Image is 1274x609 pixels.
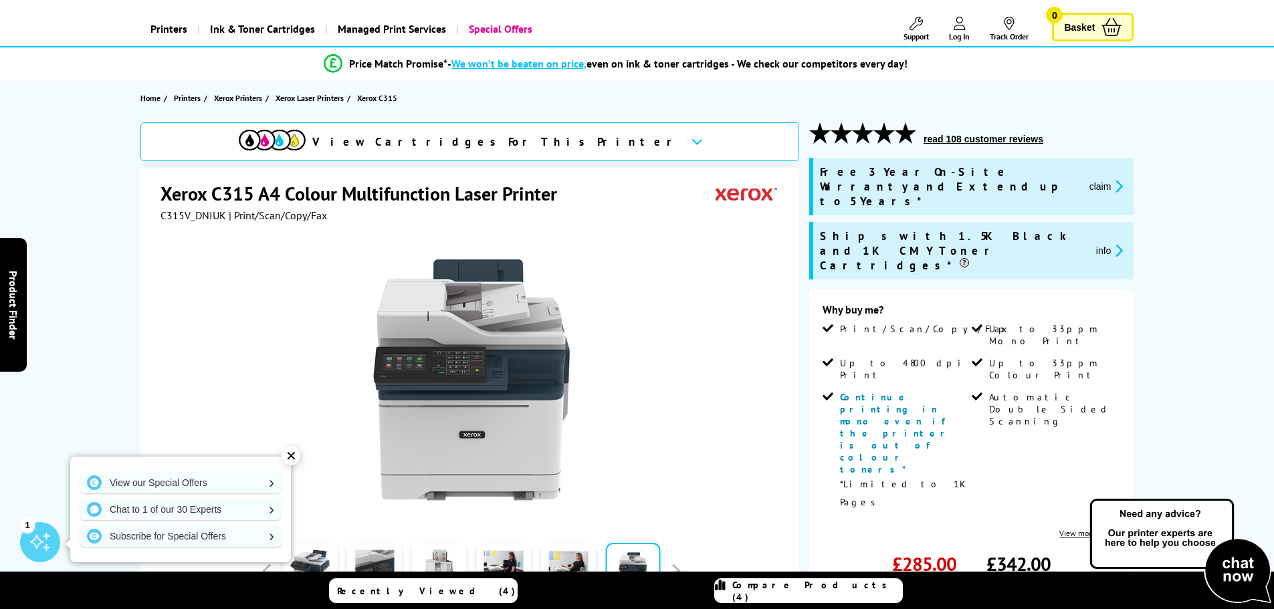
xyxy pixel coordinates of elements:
span: Up to 33ppm Mono Print [989,323,1118,347]
button: read 108 customer reviews [920,133,1047,145]
img: Xerox C315 [340,249,603,511]
span: Price Match Promise* [349,57,447,70]
a: Printers [174,91,204,105]
img: Xerox [716,181,777,206]
span: Xerox Laser Printers [276,91,344,105]
img: Open Live Chat window [1087,497,1274,606]
a: Compare Products (4) [714,578,903,603]
a: Home [140,91,164,105]
span: Compare Products (4) [732,579,902,603]
a: Subscribe for Special Offers [80,525,281,547]
span: Log In [949,31,970,41]
span: Basket [1064,18,1095,36]
a: Recently Viewed (4) [329,578,518,603]
a: Basket 0 [1052,13,1134,41]
span: Printers [174,91,201,105]
a: Support [904,17,929,41]
span: C315V_DNIUK [161,209,226,222]
div: 1 [20,517,35,532]
span: Ink & Toner Cartridges [210,12,315,46]
span: We won’t be beaten on price, [451,57,587,70]
a: View our Special Offers [80,472,281,493]
a: Special Offers [456,12,542,46]
span: Continue printing in mono even if the printer is out of colour toners* [840,391,952,475]
span: | Print/Scan/Copy/Fax [229,209,327,222]
span: Support [904,31,929,41]
span: Print/Scan/Copy/Fax [840,323,1012,335]
span: Up to 33ppm Colour Print [989,357,1118,381]
div: - even on ink & toner cartridges - We check our competitors every day! [447,57,908,70]
a: Track Order [990,17,1029,41]
a: Chat to 1 of our 30 Experts [80,499,281,520]
a: Printers [140,12,197,46]
span: Home [140,91,161,105]
span: Ships with 1.5K Black and 1K CMY Toner Cartridges* [820,229,1085,273]
span: Up to 4800 dpi Print [840,357,968,381]
span: Automatic Double Sided Scanning [989,391,1118,427]
li: modal_Promise [109,52,1124,76]
a: Log In [949,17,970,41]
a: Xerox Laser Printers [276,91,347,105]
button: promo-description [1085,178,1128,194]
span: £285.00 [892,552,956,576]
span: Product Finder [7,270,20,339]
span: 0 [1046,7,1063,23]
img: cmyk-icon.svg [239,130,306,150]
button: promo-description [1092,243,1128,258]
span: £342.00 [986,552,1051,576]
div: ✕ [282,447,300,465]
p: *Limited to 1K Pages [840,475,968,511]
a: Xerox C315 [357,91,401,105]
h1: Xerox C315 A4 Colour Multifunction Laser Printer [161,181,570,206]
span: View Cartridges For This Printer [312,134,680,149]
span: Xerox C315 [357,91,397,105]
a: Ink & Toner Cartridges [197,12,325,46]
div: Why buy me? [823,303,1120,323]
a: Managed Print Services [325,12,456,46]
a: View more details [1059,528,1120,538]
span: Free 3 Year On-Site Warranty and Extend up to 5 Years* [820,164,1079,209]
a: Xerox Printers [214,91,266,105]
span: Xerox Printers [214,91,262,105]
span: Recently Viewed (4) [337,585,516,597]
